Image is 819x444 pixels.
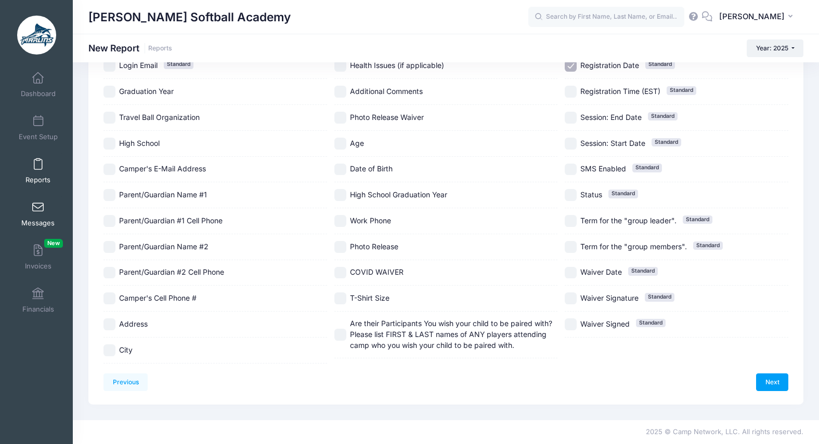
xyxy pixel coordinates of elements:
[693,241,723,250] span: Standard
[334,112,346,124] input: Photo Release Waiver
[565,138,577,150] input: Session: Start DateStandard
[756,373,788,391] a: Next
[667,86,696,95] span: Standard
[103,215,115,227] input: Parent/Guardian #1 Cell Phone
[350,190,447,199] span: High School Graduation Year
[103,318,115,330] input: Address
[628,267,658,275] span: Standard
[119,139,160,147] span: High School
[652,138,681,146] span: Standard
[719,11,785,22] span: [PERSON_NAME]
[21,89,56,98] span: Dashboard
[119,61,158,70] span: Login Email
[580,61,639,70] span: Registration Date
[334,215,346,227] input: Work Phone
[334,164,346,176] input: Date of Birth
[350,87,423,96] span: Additional Comments
[119,319,148,328] span: Address
[648,112,678,120] span: Standard
[88,5,291,29] h1: [PERSON_NAME] Softball Academy
[565,292,577,304] input: Waiver SignatureStandard
[565,60,577,72] input: Registration DateStandard
[608,190,638,198] span: Standard
[334,267,346,279] input: COVID WAIVER
[19,132,58,141] span: Event Setup
[646,427,803,436] span: 2025 © Camp Network, LLC. All rights reserved.
[103,344,115,356] input: City
[14,239,63,275] a: InvoicesNew
[88,43,172,53] h1: New Report
[334,189,346,201] input: High School Graduation Year
[747,39,803,57] button: Year: 2025
[565,86,577,98] input: Registration Time (EST)Standard
[103,112,115,124] input: Travel Ball Organization
[103,60,115,72] input: Login EmailStandard
[350,164,393,173] span: Date of Birth
[44,239,63,248] span: New
[103,164,115,176] input: Camper's E-Mail Address
[103,267,115,279] input: Parent/Guardian #2 Cell Phone
[103,241,115,253] input: Parent/Guardian Name #2
[580,139,645,147] span: Session: Start Date
[528,7,684,28] input: Search by First Name, Last Name, or Email...
[14,153,63,189] a: Reports
[103,138,115,150] input: High School
[565,318,577,330] input: Waiver SignedStandard
[645,293,674,301] span: Standard
[334,241,346,253] input: Photo Release
[565,164,577,176] input: SMS EnabledStandard
[565,189,577,201] input: StatusStandard
[636,319,666,327] span: Standard
[14,110,63,146] a: Event Setup
[21,219,55,227] span: Messages
[119,242,209,251] span: Parent/Guardian Name #2
[119,87,174,96] span: Graduation Year
[350,242,398,251] span: Photo Release
[350,216,391,225] span: Work Phone
[350,113,424,122] span: Photo Release Waiver
[565,112,577,124] input: Session: End DateStandard
[580,267,622,276] span: Waiver Date
[580,242,687,251] span: Term for the "group members".
[580,319,630,328] span: Waiver Signed
[565,215,577,227] input: Term for the "group leader".Standard
[119,267,224,276] span: Parent/Guardian #2 Cell Phone
[119,190,207,199] span: Parent/Guardian Name #1
[712,5,803,29] button: [PERSON_NAME]
[14,66,63,103] a: Dashboard
[119,345,133,354] span: City
[119,113,200,122] span: Travel Ball Organization
[580,113,642,122] span: Session: End Date
[580,87,660,96] span: Registration Time (EST)
[580,293,639,302] span: Waiver Signature
[580,164,626,173] span: SMS Enabled
[14,196,63,232] a: Messages
[632,164,662,172] span: Standard
[350,293,389,302] span: T-Shirt Size
[119,216,223,225] span: Parent/Guardian #1 Cell Phone
[350,319,552,349] span: Are their Participants You wish your child to be paired with? Please list FIRST & LAST names of A...
[25,176,50,184] span: Reports
[683,216,712,224] span: Standard
[350,139,364,147] span: Age
[565,241,577,253] input: Term for the "group members".Standard
[17,16,56,55] img: Marlin Softball Academy
[164,60,193,69] span: Standard
[350,61,444,70] span: Health Issues (if applicable)
[334,329,346,341] input: Are their Participants You wish your child to be paired with? Please list FIRST & LAST names of A...
[334,292,346,304] input: T-Shirt Size
[103,86,115,98] input: Graduation Year
[334,138,346,150] input: Age
[103,189,115,201] input: Parent/Guardian Name #1
[350,267,404,276] span: COVID WAIVER
[14,282,63,318] a: Financials
[334,60,346,72] input: Health Issues (if applicable)
[103,373,148,391] a: Previous
[756,44,788,52] span: Year: 2025
[119,164,206,173] span: Camper's E-Mail Address
[580,216,677,225] span: Term for the "group leader".
[580,190,602,199] span: Status
[148,45,172,52] a: Reports
[565,267,577,279] input: Waiver DateStandard
[119,293,197,302] span: Camper's Cell Phone #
